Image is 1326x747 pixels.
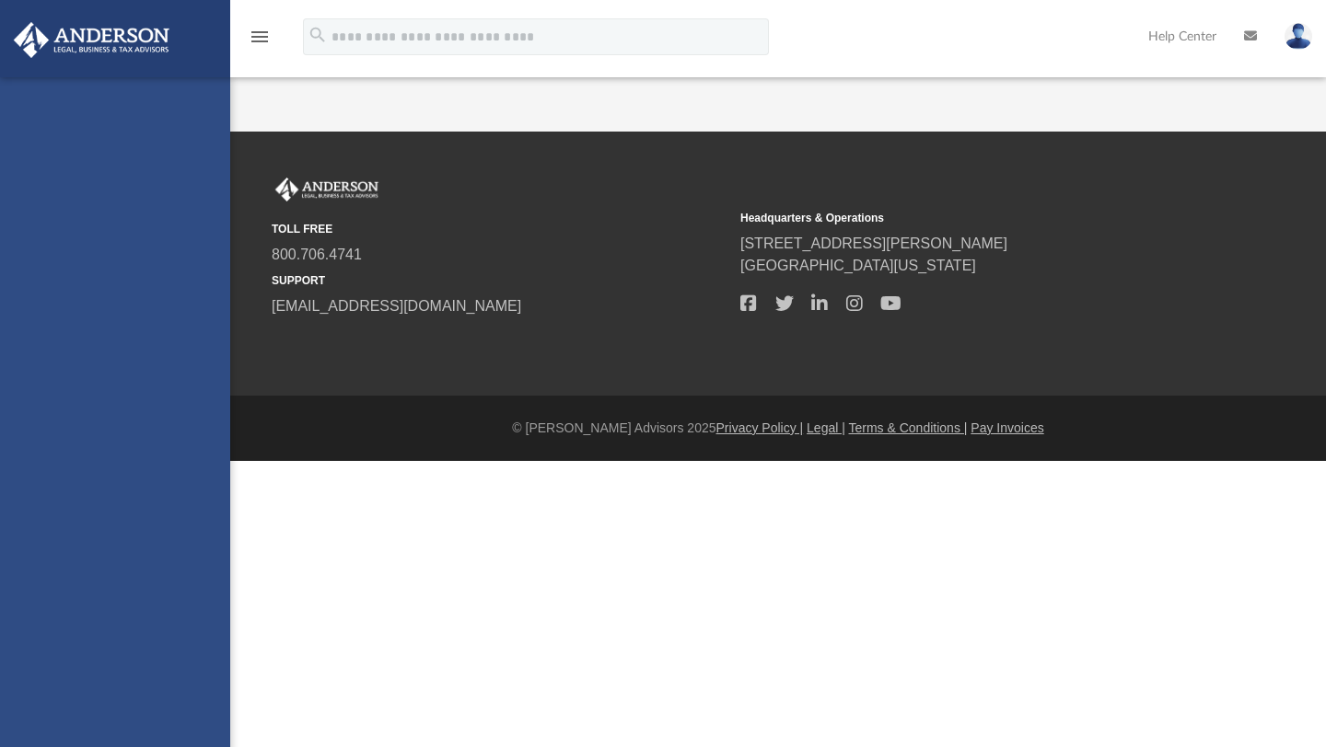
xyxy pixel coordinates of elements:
[716,420,804,435] a: Privacy Policy |
[971,420,1043,435] a: Pay Invoices
[249,35,271,48] a: menu
[249,26,271,48] i: menu
[272,178,382,201] img: Anderson Advisors Platinum Portal
[272,221,727,237] small: TOLL FREE
[807,420,845,435] a: Legal |
[230,419,1326,438] div: © [PERSON_NAME] Advisors 2025
[1285,23,1312,50] img: User Pic
[308,25,328,45] i: search
[8,22,175,58] img: Anderson Advisors Platinum Portal
[272,272,727,289] small: SUPPORT
[849,420,968,435] a: Terms & Conditions |
[740,210,1196,226] small: Headquarters & Operations
[272,298,521,314] a: [EMAIL_ADDRESS][DOMAIN_NAME]
[740,258,976,273] a: [GEOGRAPHIC_DATA][US_STATE]
[272,247,362,262] a: 800.706.4741
[740,236,1007,251] a: [STREET_ADDRESS][PERSON_NAME]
